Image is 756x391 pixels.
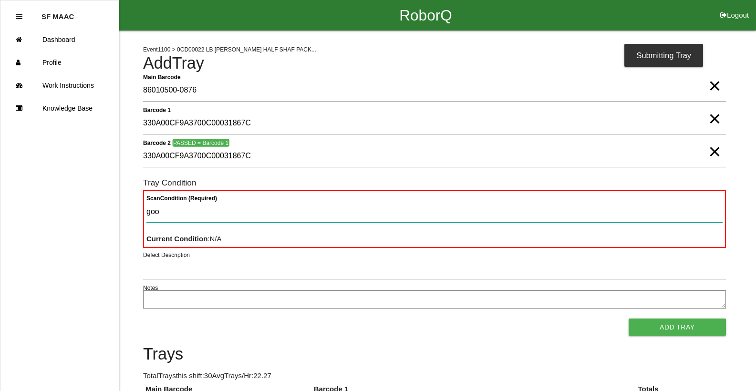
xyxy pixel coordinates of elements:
b: Current Condition [146,235,207,243]
b: Barcode 1 [143,106,171,113]
b: Barcode 2 [143,139,171,146]
div: Close [16,5,22,28]
div: Submitting Tray [624,44,703,67]
b: Scan Condition (Required) [146,195,217,202]
span: PASSED = Barcode 1 [172,139,229,147]
button: Add Tray [629,319,726,336]
a: Profile [0,51,119,74]
a: Knowledge Base [0,97,119,120]
p: SF MAAC [41,5,74,21]
a: Dashboard [0,28,119,51]
span: Clear Input [708,67,721,86]
label: Notes [143,284,158,292]
a: Work Instructions [0,74,119,97]
h4: Trays [143,345,726,363]
span: : N/A [146,235,222,243]
input: Required [143,80,726,102]
b: Main Barcode [143,73,181,80]
h6: Tray Condition [143,178,726,187]
h4: Add Tray [143,54,726,72]
span: Clear Input [708,133,721,152]
span: Event 1100 > 0CD00022 LB [PERSON_NAME] HALF SHAF PACK... [143,46,316,53]
p: Total Trays this shift: 30 Avg Trays /Hr: 22.27 [143,370,726,381]
span: Clear Input [708,100,721,119]
label: Defect Description [143,251,190,259]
